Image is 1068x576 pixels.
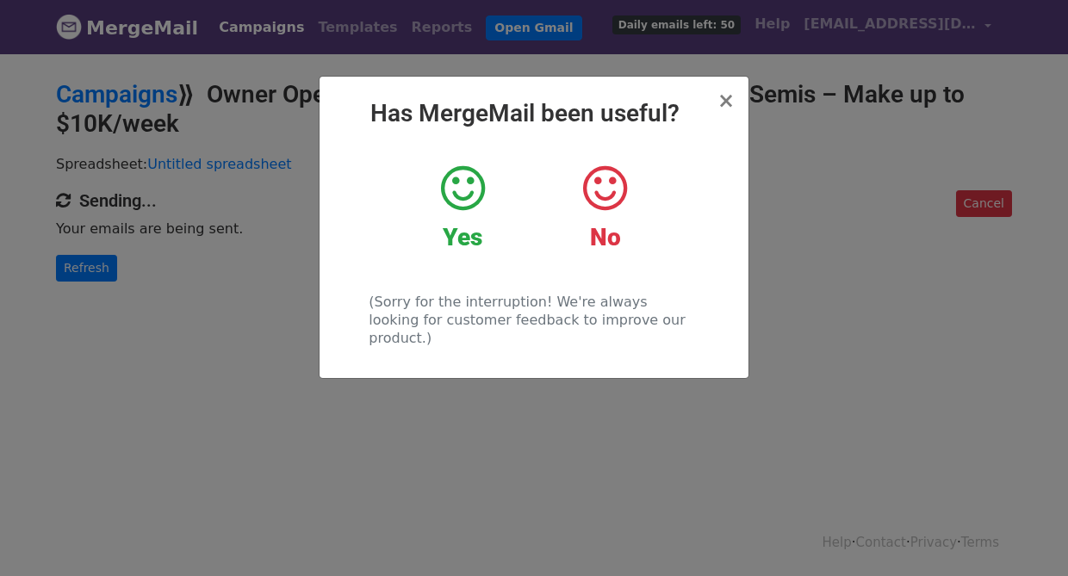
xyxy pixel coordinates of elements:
[717,89,735,113] span: ×
[333,99,735,128] h2: Has MergeMail been useful?
[443,223,482,251] strong: Yes
[547,163,663,252] a: No
[369,293,699,347] p: (Sorry for the interruption! We're always looking for customer feedback to improve our product.)
[717,90,735,111] button: Close
[405,163,521,252] a: Yes
[590,223,621,251] strong: No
